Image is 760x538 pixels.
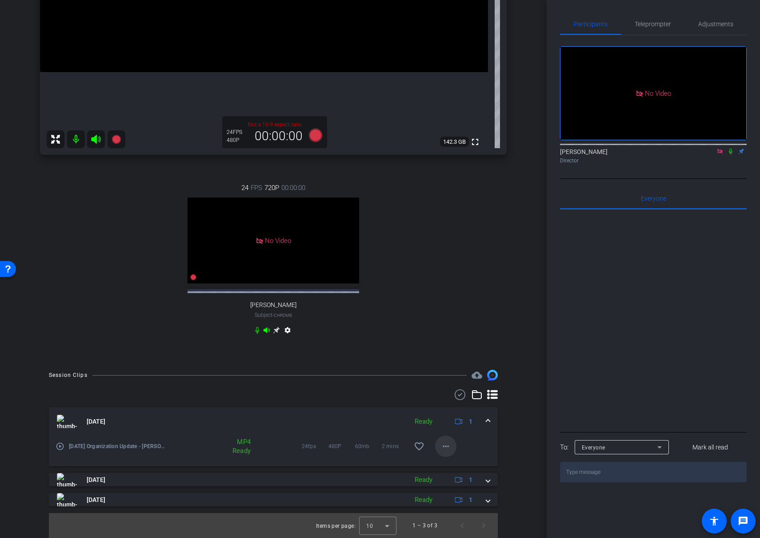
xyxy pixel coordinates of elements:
[255,311,292,319] span: Subject
[412,521,437,530] div: 1 – 3 of 3
[272,312,274,318] span: -
[641,195,666,202] span: Everyone
[472,370,482,380] mat-icon: cloud_upload
[560,157,747,165] div: Director
[227,137,249,144] div: 480P
[49,371,88,380] div: Session Clips
[440,441,451,452] mat-icon: more_horiz
[87,495,105,505] span: [DATE]
[452,515,473,536] button: Previous page
[635,21,671,27] span: Teleprompter
[57,415,77,428] img: thumb-nail
[738,516,748,526] mat-icon: message
[57,493,77,506] img: thumb-nail
[241,183,248,193] span: 24
[49,436,498,466] div: thumb-nail[DATE]Ready1
[227,121,323,129] p: Not a 16:9 aspect ratio
[574,21,608,27] span: Participants
[233,129,242,135] span: FPS
[274,313,292,318] span: Chrome
[57,473,77,486] img: thumb-nail
[410,417,437,427] div: Ready
[560,442,568,453] div: To:
[560,147,747,165] div: [PERSON_NAME]
[49,493,498,506] mat-expansion-panel-header: thumb-nail[DATE]Ready1
[281,183,305,193] span: 00:00:00
[87,417,105,426] span: [DATE]
[282,327,293,337] mat-icon: settings
[709,516,720,526] mat-icon: accessibility
[215,437,255,455] div: MP4 Ready
[328,442,355,451] span: 480P
[414,441,424,452] mat-icon: favorite_border
[87,475,105,485] span: [DATE]
[473,515,494,536] button: Next page
[692,443,728,452] span: Mark all read
[316,522,356,530] div: Items per page:
[251,183,262,193] span: FPS
[470,137,480,147] mat-icon: fullscreen
[382,442,408,451] span: 2 mins
[674,439,747,455] button: Mark all read
[56,442,64,451] mat-icon: play_circle_outline
[69,442,169,451] span: [DATE] Organization Update - [PERSON_NAME]- and [PERSON_NAME]-03-2025-08-27-13-47-29-878-0
[355,442,382,451] span: 60mb
[698,21,733,27] span: Adjustments
[469,417,472,426] span: 1
[302,442,328,451] span: 24fps
[472,370,482,380] span: Destinations for your clips
[250,301,296,309] span: [PERSON_NAME]
[249,129,308,144] div: 00:00:00
[645,89,671,97] span: No Video
[440,137,469,147] span: 142.3 GB
[49,473,498,486] mat-expansion-panel-header: thumb-nail[DATE]Ready1
[265,236,291,244] span: No Video
[469,495,472,505] span: 1
[410,475,437,485] div: Ready
[582,445,605,451] span: Everyone
[227,129,249,136] div: 24
[49,407,498,436] mat-expansion-panel-header: thumb-nail[DATE]Ready1
[487,370,498,380] img: Session clips
[469,475,472,485] span: 1
[410,495,437,505] div: Ready
[264,183,279,193] span: 720P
